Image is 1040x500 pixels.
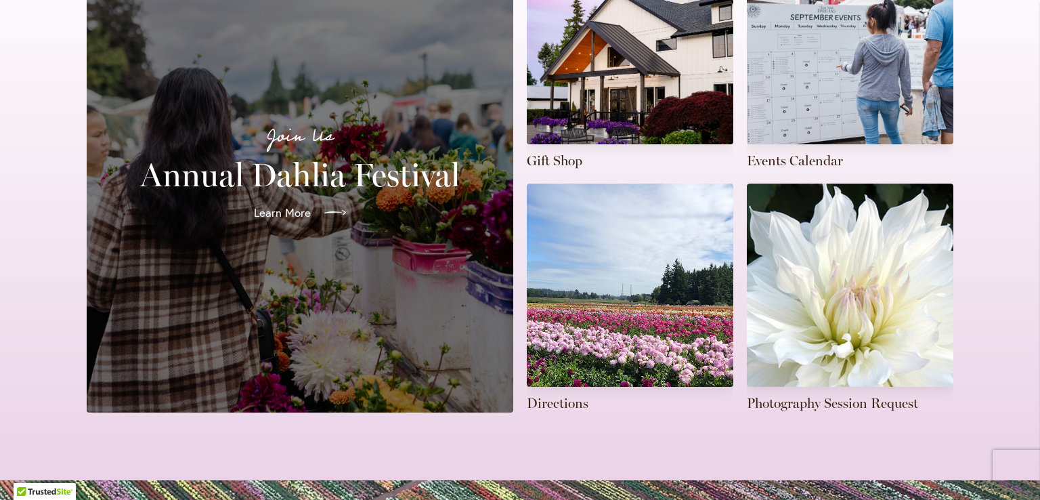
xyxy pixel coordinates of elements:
span: Learn More [254,205,311,221]
h2: Annual Dahlia Festival [103,156,497,194]
p: Join Us [103,122,497,150]
a: Learn More [243,194,357,232]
